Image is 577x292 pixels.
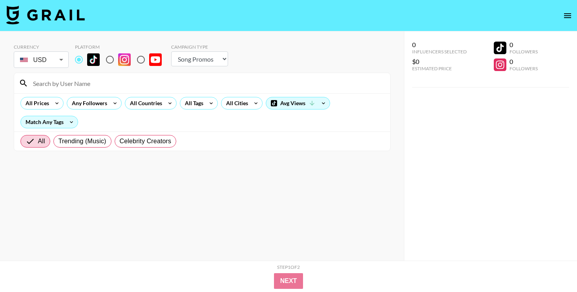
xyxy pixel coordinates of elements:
[171,44,228,50] div: Campaign Type
[277,264,300,270] div: Step 1 of 2
[120,137,172,146] span: Celebrity Creators
[87,53,100,66] img: TikTok
[6,5,85,24] img: Grail Talent
[75,44,168,50] div: Platform
[180,97,205,109] div: All Tags
[412,49,467,55] div: Influencers Selected
[538,253,568,283] iframe: Drift Widget Chat Controller
[15,53,67,67] div: USD
[412,41,467,49] div: 0
[125,97,164,109] div: All Countries
[560,8,575,24] button: open drawer
[67,97,109,109] div: Any Followers
[21,97,51,109] div: All Prices
[28,77,385,89] input: Search by User Name
[274,273,303,289] button: Next
[21,116,78,128] div: Match Any Tags
[266,97,330,109] div: Avg Views
[58,137,106,146] span: Trending (Music)
[509,66,538,71] div: Followers
[412,58,467,66] div: $0
[14,44,69,50] div: Currency
[509,58,538,66] div: 0
[509,49,538,55] div: Followers
[118,53,131,66] img: Instagram
[221,97,250,109] div: All Cities
[509,41,538,49] div: 0
[412,66,467,71] div: Estimated Price
[38,137,45,146] span: All
[149,53,162,66] img: YouTube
